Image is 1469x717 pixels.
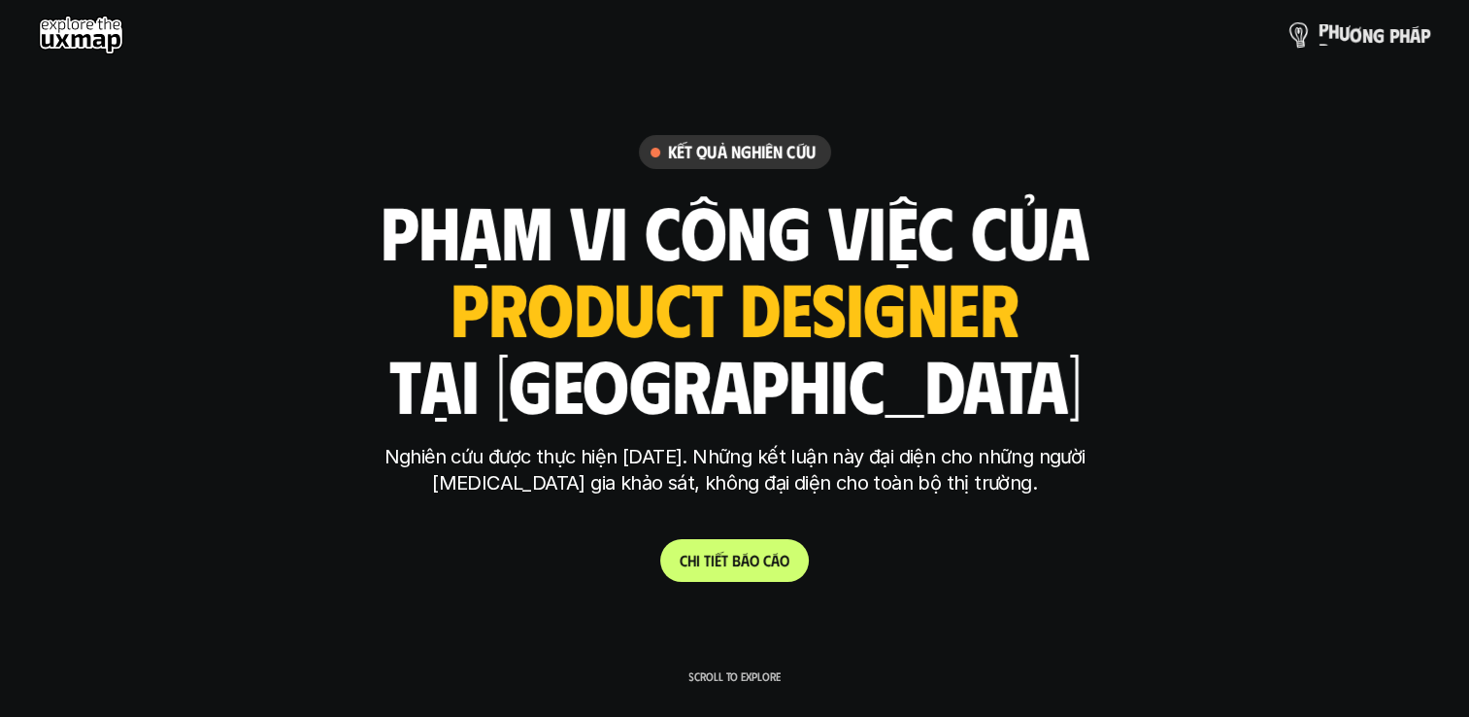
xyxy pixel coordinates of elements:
[741,551,750,569] span: á
[1410,24,1420,46] span: á
[371,444,1099,496] p: Nghiên cứu được thực hiện [DATE]. Những kết luận này đại diện cho những người [MEDICAL_DATA] gia ...
[763,551,771,569] span: c
[1350,24,1362,46] span: ơ
[668,141,816,163] h6: Kết quả nghiên cứu
[1362,24,1373,46] span: n
[660,539,809,582] a: Chitiếtbáocáo
[711,551,715,569] span: i
[381,189,1089,271] h1: phạm vi công việc của
[388,343,1081,425] h1: tại [GEOGRAPHIC_DATA]
[680,551,687,569] span: C
[687,551,696,569] span: h
[688,669,781,683] p: Scroll to explore
[780,551,789,569] span: o
[732,551,741,569] span: b
[1389,24,1399,46] span: p
[750,551,759,569] span: o
[704,551,711,569] span: t
[696,551,700,569] span: i
[1319,17,1328,39] span: p
[715,551,721,569] span: ế
[1339,22,1350,44] span: ư
[1373,24,1385,46] span: g
[1420,24,1430,46] span: p
[1399,24,1410,46] span: h
[721,551,728,569] span: t
[771,551,780,569] span: á
[1328,20,1339,42] span: h
[1287,16,1430,54] a: phươngpháp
